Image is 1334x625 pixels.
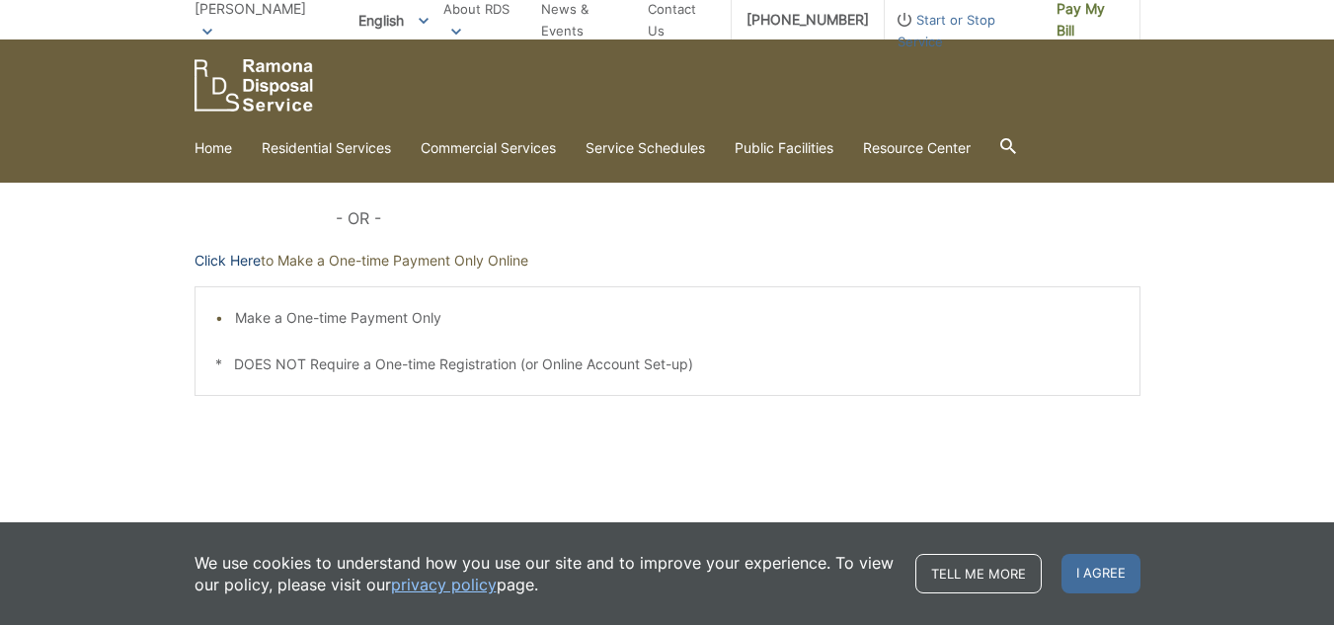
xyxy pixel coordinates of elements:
p: to Make a One-time Payment Only Online [195,250,1140,272]
a: Resource Center [863,137,971,159]
a: privacy policy [391,574,497,595]
a: Click Here [195,250,261,272]
a: Tell me more [915,554,1042,593]
a: Home [195,137,232,159]
a: Public Facilities [735,137,833,159]
a: Commercial Services [421,137,556,159]
span: English [344,4,443,37]
p: * DOES NOT Require a One-time Registration (or Online Account Set-up) [215,353,1120,375]
a: Service Schedules [586,137,705,159]
a: Residential Services [262,137,391,159]
p: We use cookies to understand how you use our site and to improve your experience. To view our pol... [195,552,896,595]
li: Make a One-time Payment Only [235,307,1120,329]
a: EDCD logo. Return to the homepage. [195,59,313,112]
p: - OR - [336,204,1139,232]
